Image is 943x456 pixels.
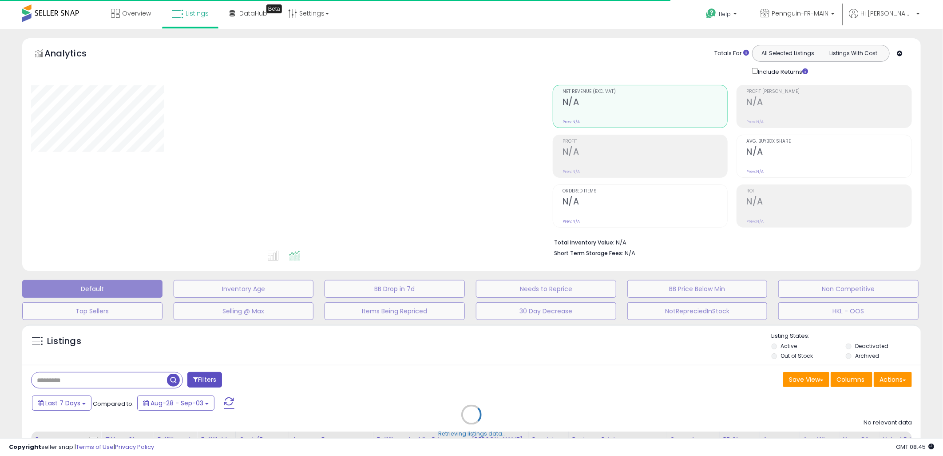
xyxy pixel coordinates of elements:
[563,169,580,174] small: Prev: N/A
[9,443,154,452] div: seller snap | |
[9,443,41,451] strong: Copyright
[554,236,905,247] li: N/A
[719,10,731,18] span: Help
[563,89,728,94] span: Net Revenue (Exc. VAT)
[325,280,465,298] button: BB Drop in 7d
[22,302,162,320] button: Top Sellers
[820,48,887,59] button: Listings With Cost
[625,249,635,257] span: N/A
[746,119,764,124] small: Prev: N/A
[745,66,819,76] div: Include Returns
[627,302,768,320] button: NotRepreciedInStock
[772,9,828,18] span: Pennguin-FR-MAIN
[705,8,717,19] i: Get Help
[755,48,821,59] button: All Selected Listings
[746,189,911,194] span: ROI
[563,196,728,208] h2: N/A
[174,302,314,320] button: Selling @ Max
[266,4,282,13] div: Tooltip anchor
[746,97,911,109] h2: N/A
[746,147,911,159] h2: N/A
[778,280,919,298] button: Non Competitive
[554,249,623,257] b: Short Term Storage Fees:
[563,139,728,144] span: Profit
[699,1,746,29] a: Help
[476,302,616,320] button: 30 Day Decrease
[746,139,911,144] span: Avg. Buybox Share
[554,239,614,246] b: Total Inventory Value:
[746,89,911,94] span: Profit [PERSON_NAME]
[44,47,104,62] h5: Analytics
[563,147,728,159] h2: N/A
[563,189,728,194] span: Ordered Items
[746,169,764,174] small: Prev: N/A
[325,302,465,320] button: Items Being Repriced
[627,280,768,298] button: BB Price Below Min
[122,9,151,18] span: Overview
[438,430,505,438] div: Retrieving listings data..
[860,9,914,18] span: Hi [PERSON_NAME]
[22,280,162,298] button: Default
[849,9,920,29] a: Hi [PERSON_NAME]
[746,219,764,224] small: Prev: N/A
[476,280,616,298] button: Needs to Reprice
[746,196,911,208] h2: N/A
[778,302,919,320] button: HKL - OOS
[714,49,749,58] div: Totals For
[563,219,580,224] small: Prev: N/A
[174,280,314,298] button: Inventory Age
[186,9,209,18] span: Listings
[563,119,580,124] small: Prev: N/A
[239,9,267,18] span: DataHub
[563,97,728,109] h2: N/A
